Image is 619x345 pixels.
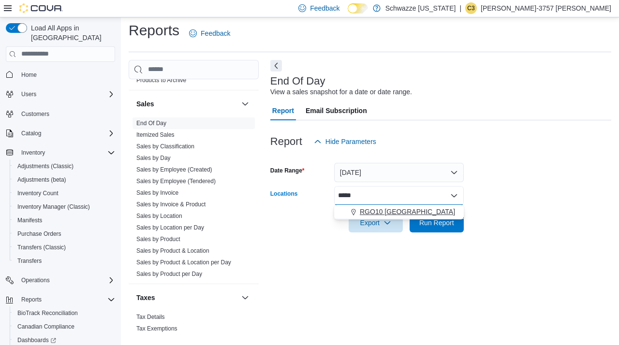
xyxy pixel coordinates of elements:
[10,214,119,227] button: Manifests
[17,69,115,81] span: Home
[459,2,461,14] p: |
[239,98,251,110] button: Sales
[14,255,45,267] a: Transfers
[410,213,464,232] button: Run Report
[129,311,259,338] div: Taxes
[17,108,53,120] a: Customers
[17,147,49,158] button: Inventory
[10,200,119,214] button: Inventory Manager (Classic)
[136,178,216,185] a: Sales by Employee (Tendered)
[310,3,339,13] span: Feedback
[21,296,42,303] span: Reports
[14,187,62,199] a: Inventory Count
[10,254,119,268] button: Transfers
[270,75,325,87] h3: End Of Day
[17,294,115,305] span: Reports
[10,173,119,187] button: Adjustments (beta)
[467,2,474,14] span: C3
[385,2,456,14] p: Schwazze [US_STATE]
[136,201,206,208] a: Sales by Invoice & Product
[14,215,46,226] a: Manifests
[136,99,237,109] button: Sales
[14,174,70,186] a: Adjustments (beta)
[21,110,49,118] span: Customers
[17,309,78,317] span: BioTrack Reconciliation
[17,203,90,211] span: Inventory Manager (Classic)
[19,3,63,13] img: Cova
[10,159,119,173] button: Adjustments (Classic)
[17,162,74,170] span: Adjustments (Classic)
[14,160,115,172] span: Adjustments (Classic)
[10,306,119,320] button: BioTrack Reconciliation
[136,189,178,196] a: Sales by Invoice
[334,205,464,219] button: RGO10 [GEOGRAPHIC_DATA]
[14,201,94,213] a: Inventory Manager (Classic)
[201,29,230,38] span: Feedback
[21,149,45,157] span: Inventory
[14,242,115,253] span: Transfers (Classic)
[17,274,54,286] button: Operations
[14,321,115,332] span: Canadian Compliance
[10,227,119,241] button: Purchase Orders
[270,167,305,174] label: Date Range
[185,24,234,43] a: Feedback
[2,87,119,101] button: Users
[481,2,611,14] p: [PERSON_NAME]-3757 [PERSON_NAME]
[136,247,209,254] a: Sales by Product & Location
[419,218,454,228] span: Run Report
[17,147,115,158] span: Inventory
[17,294,45,305] button: Reports
[136,120,166,127] a: End Of Day
[14,187,115,199] span: Inventory Count
[129,21,179,40] h1: Reports
[306,101,367,120] span: Email Subscription
[136,224,204,231] a: Sales by Location per Day
[17,88,40,100] button: Users
[17,216,42,224] span: Manifests
[21,276,50,284] span: Operations
[17,176,66,184] span: Adjustments (beta)
[14,255,115,267] span: Transfers
[136,166,212,173] a: Sales by Employee (Created)
[14,242,70,253] a: Transfers (Classic)
[17,336,56,344] span: Dashboards
[136,236,180,243] a: Sales by Product
[325,137,376,146] span: Hide Parameters
[17,323,74,331] span: Canadian Compliance
[17,230,61,238] span: Purchase Orders
[2,68,119,82] button: Home
[17,128,115,139] span: Catalog
[465,2,477,14] div: Christopher-3757 Gonzalez
[14,201,115,213] span: Inventory Manager (Classic)
[27,23,115,43] span: Load All Apps in [GEOGRAPHIC_DATA]
[270,87,412,97] div: View a sales snapshot for a date or date range.
[310,132,380,151] button: Hide Parameters
[10,320,119,333] button: Canadian Compliance
[136,155,171,161] a: Sales by Day
[239,292,251,303] button: Taxes
[17,88,115,100] span: Users
[10,187,119,200] button: Inventory Count
[14,307,82,319] a: BioTrack Reconciliation
[136,259,231,266] a: Sales by Product & Location per Day
[349,213,403,232] button: Export
[17,128,45,139] button: Catalog
[21,129,41,137] span: Catalog
[2,127,119,140] button: Catalog
[2,107,119,121] button: Customers
[17,274,115,286] span: Operations
[450,192,458,200] button: Close list of options
[136,213,182,219] a: Sales by Location
[2,293,119,306] button: Reports
[17,189,59,197] span: Inventory Count
[14,307,115,319] span: BioTrack Reconciliation
[136,293,155,302] h3: Taxes
[136,77,186,84] a: Products to Archive
[136,131,175,138] a: Itemized Sales
[21,71,37,79] span: Home
[17,69,41,81] a: Home
[348,3,368,14] input: Dark Mode
[270,60,282,72] button: Next
[21,90,36,98] span: Users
